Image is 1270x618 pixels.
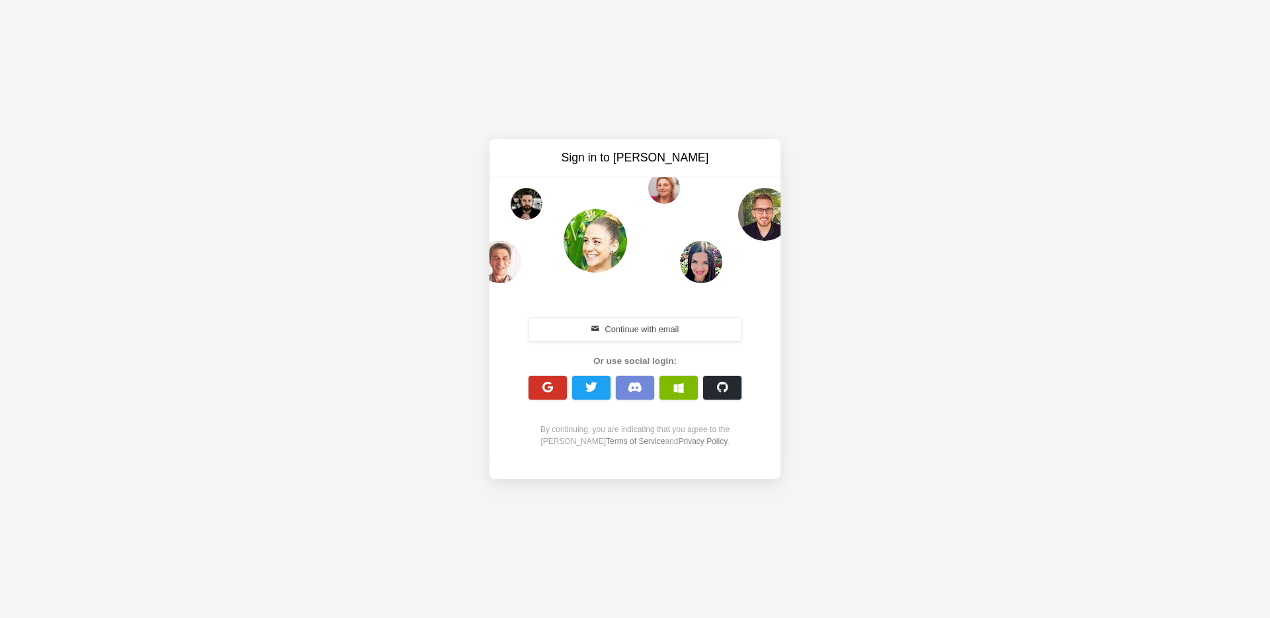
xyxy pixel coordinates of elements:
[521,355,749,368] div: Or use social login:
[529,318,741,341] button: Continue with email
[678,437,727,446] a: Privacy Policy
[606,437,665,446] a: Terms of Service
[524,150,746,166] h3: Sign in to [PERSON_NAME]
[521,423,749,447] div: By continuing, you are indicating that you agree to the [PERSON_NAME] and .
